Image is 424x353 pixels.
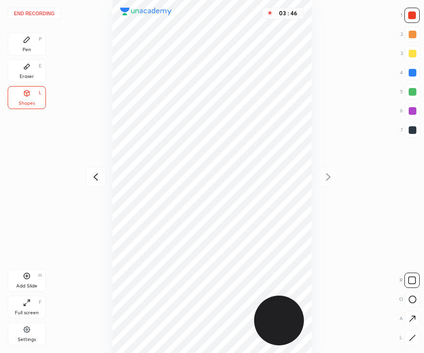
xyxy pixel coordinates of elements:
[120,8,172,15] img: logo.38c385cc.svg
[18,337,36,342] div: Settings
[22,47,31,52] div: Pen
[400,311,420,326] div: A
[39,64,42,68] div: E
[400,273,420,288] div: R
[20,74,34,79] div: Eraser
[400,84,420,99] div: 5
[400,103,420,119] div: 6
[39,90,42,95] div: L
[401,8,420,23] div: 1
[38,273,42,278] div: H
[8,8,61,19] button: End recording
[401,27,420,42] div: 2
[39,300,42,305] div: F
[19,101,35,106] div: Shapes
[400,65,420,80] div: 4
[15,310,39,315] div: Full screen
[399,292,420,307] div: O
[277,10,300,17] div: 03 : 46
[39,37,42,42] div: P
[16,284,37,288] div: Add Slide
[401,46,420,61] div: 3
[400,330,420,345] div: L
[401,122,420,138] div: 7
